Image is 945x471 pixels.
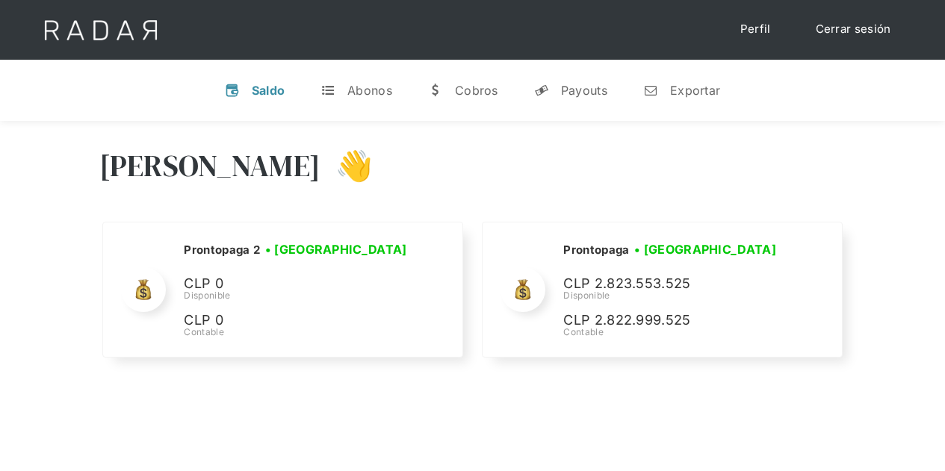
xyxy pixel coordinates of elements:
p: CLP 0 [184,310,408,331]
a: Cerrar sesión [801,15,906,44]
p: CLP 0 [184,273,408,295]
div: w [428,83,443,98]
div: t [320,83,335,98]
div: v [225,83,240,98]
div: Contable [184,325,412,339]
div: n [643,83,658,98]
div: Contable [563,325,787,339]
a: Perfil [725,15,786,44]
h2: Prontopaga 2 [184,243,260,258]
h2: Prontopaga [563,243,629,258]
div: y [534,83,549,98]
div: Disponible [184,289,412,302]
div: Cobros [455,83,498,98]
h3: • [GEOGRAPHIC_DATA] [265,240,407,258]
h3: 👋 [320,147,373,184]
p: CLP 2.823.553.525 [563,273,787,295]
p: CLP 2.822.999.525 [563,310,787,331]
div: Payouts [561,83,607,98]
div: Saldo [252,83,285,98]
div: Abonos [347,83,392,98]
h3: • [GEOGRAPHIC_DATA] [634,240,776,258]
div: Disponible [563,289,787,302]
h3: [PERSON_NAME] [99,147,321,184]
div: Exportar [670,83,720,98]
